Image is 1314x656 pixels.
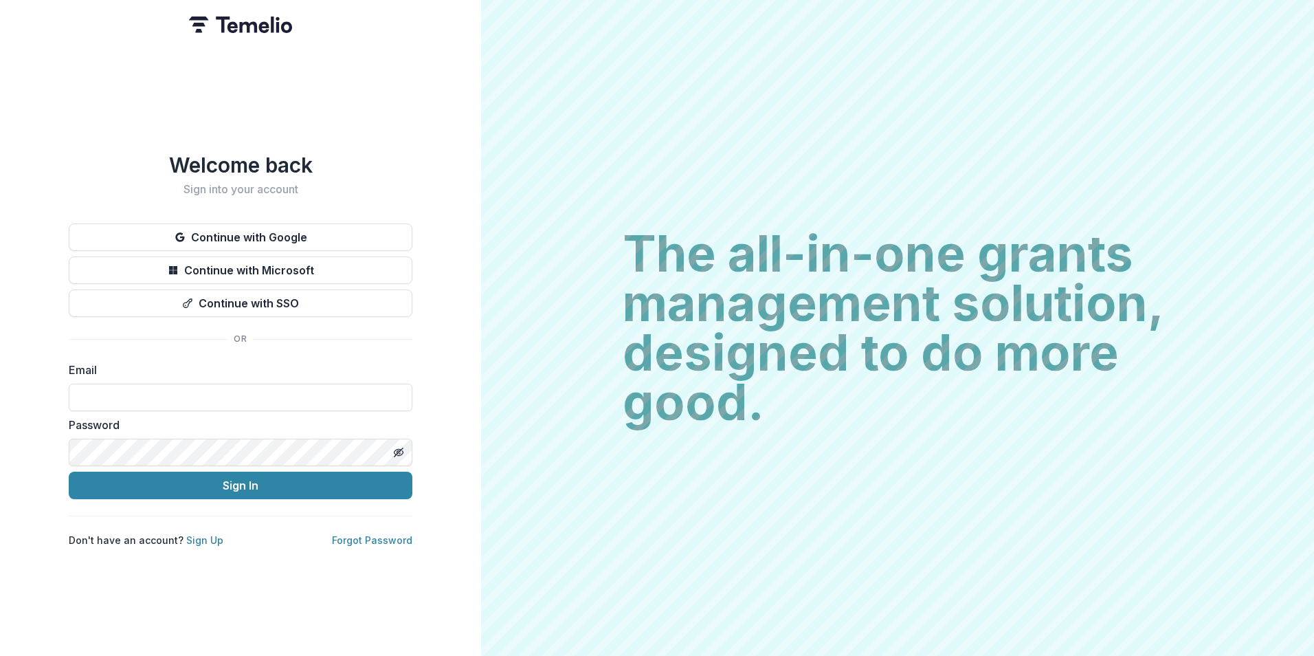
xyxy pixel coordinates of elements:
a: Sign Up [186,534,223,546]
a: Forgot Password [332,534,412,546]
button: Continue with Microsoft [69,256,412,284]
button: Toggle password visibility [388,441,410,463]
p: Don't have an account? [69,533,223,547]
button: Continue with Google [69,223,412,251]
img: Temelio [189,17,292,33]
h2: Sign into your account [69,183,412,196]
label: Password [69,417,404,433]
button: Continue with SSO [69,289,412,317]
button: Sign In [69,472,412,499]
label: Email [69,362,404,378]
h1: Welcome back [69,153,412,177]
